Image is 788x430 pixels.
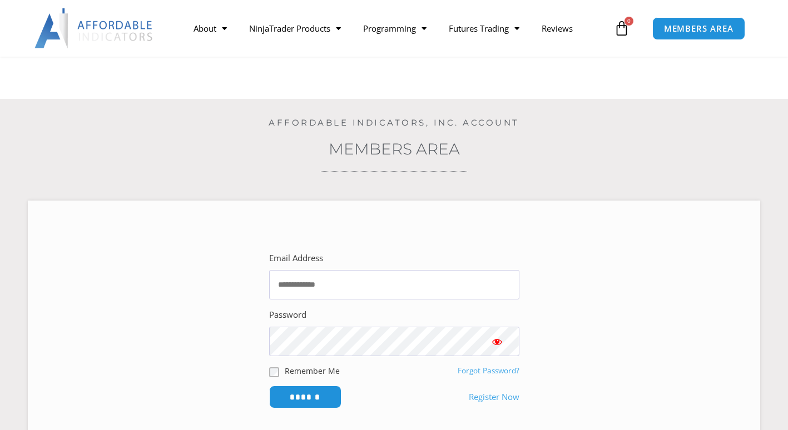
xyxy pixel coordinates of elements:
button: Show password [475,327,519,356]
a: MEMBERS AREA [652,17,745,40]
span: 0 [625,17,633,26]
label: Password [269,307,306,323]
a: Members Area [329,139,460,158]
a: Affordable Indicators, Inc. Account [269,117,519,128]
a: Futures Trading [438,16,531,41]
a: NinjaTrader Products [238,16,352,41]
a: Programming [352,16,438,41]
a: Reviews [531,16,584,41]
label: Email Address [269,251,323,266]
label: Remember Me [285,365,340,377]
a: About [182,16,238,41]
img: LogoAI | Affordable Indicators – NinjaTrader [34,8,154,48]
a: Forgot Password? [458,366,519,376]
span: MEMBERS AREA [664,24,734,33]
a: Register Now [469,389,519,405]
nav: Menu [182,16,611,41]
a: 0 [597,12,646,44]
